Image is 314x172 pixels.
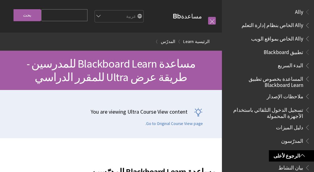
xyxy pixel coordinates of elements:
[161,38,175,45] a: المدرّس
[276,122,303,131] span: دليل الميزات
[229,105,303,119] span: تسجيل الدخول التلقائي باستخدام الأجهزة المحمولة
[26,57,196,84] span: مساعدة Blackboard Learn للمدرسين - طريقة عرض Ultra للمقرر الدراسي
[264,47,303,55] span: تطبيق Blackboard
[269,150,314,162] a: الرجوع لأعلى
[229,74,303,88] span: المساعدة بخصوص تطبيق Blackboard Learn
[195,38,210,45] a: الرئيسية
[173,12,202,20] a: مساعدةBb
[251,33,303,42] span: Ally الخاص بمواقع الويب
[183,38,194,45] a: Learn
[288,149,303,158] span: الطلاب
[226,7,310,44] nav: Book outline for Anthology Ally Help
[267,91,303,100] span: ملاحظات الإصدار
[278,162,303,171] span: بيان النشاط
[94,10,143,23] select: Site Language Selector
[281,136,303,144] span: المدرّسون
[145,121,203,127] a: Go to Original Course View page.
[295,7,303,15] span: Ally
[6,108,203,115] p: You are viewing Ultra Course View content
[278,61,303,69] span: البدء السريع
[173,12,181,20] strong: Bb
[242,20,303,29] span: Ally الخاص بنظام إدارة التعلم
[14,9,41,21] input: بحث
